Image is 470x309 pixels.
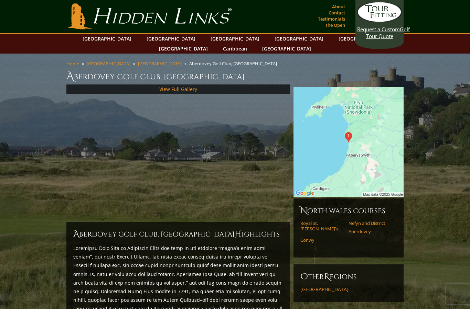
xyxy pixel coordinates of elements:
[156,44,211,54] a: [GEOGRAPHIC_DATA]
[327,8,347,18] a: Contact
[335,34,391,44] a: [GEOGRAPHIC_DATA]
[271,34,327,44] a: [GEOGRAPHIC_DATA]
[235,229,242,240] span: H
[300,237,344,243] a: Conwy
[330,2,347,11] a: About
[300,205,397,216] h6: North Wales Courses
[259,44,314,54] a: [GEOGRAPHIC_DATA]
[324,271,330,282] span: R
[220,44,250,54] a: Caribbean
[189,60,280,67] li: Aberdovey Golf Club, [GEOGRAPHIC_DATA]
[293,87,404,197] img: Google Map of Aberdovey Golf Club, Aberdovey, Wales, United Kingdom
[138,60,182,67] a: [GEOGRAPHIC_DATA]
[357,26,400,33] span: Request a Custom
[349,220,392,226] a: Nefyn and District
[66,60,79,67] a: Home
[316,14,347,24] a: Testimonials
[73,229,283,240] h2: Aberdovey Golf Club, [GEOGRAPHIC_DATA] ighlights
[207,34,263,44] a: [GEOGRAPHIC_DATA]
[79,34,135,44] a: [GEOGRAPHIC_DATA]
[357,2,402,39] a: Request a CustomGolf Tour Quote
[159,86,197,92] a: View Full Gallery
[87,60,130,67] a: [GEOGRAPHIC_DATA]
[300,286,397,293] a: [GEOGRAPHIC_DATA]
[300,271,308,282] span: O
[349,229,392,234] a: Aberdovey
[66,69,404,83] h1: Aberdovey Golf Club, [GEOGRAPHIC_DATA]
[323,20,347,30] a: The Open
[143,34,199,44] a: [GEOGRAPHIC_DATA]
[300,220,344,232] a: Royal St. [PERSON_NAME]’s
[300,271,397,282] h6: ther egions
